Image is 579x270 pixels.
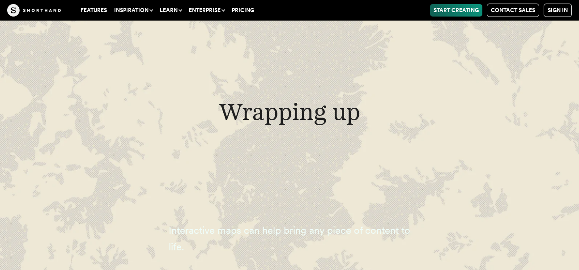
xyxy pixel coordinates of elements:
[169,224,410,253] span: Interactive maps can help bring any piece of content to life.
[185,4,228,17] button: Enterprise
[487,4,539,17] a: Contact Sales
[156,4,185,17] button: Learn
[7,4,61,17] img: The Craft
[228,4,258,17] a: Pricing
[219,97,360,126] span: Wrapping up
[544,4,572,17] a: Sign in
[111,4,156,17] button: Inspiration
[77,4,111,17] a: Features
[430,4,482,17] a: Start Creating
